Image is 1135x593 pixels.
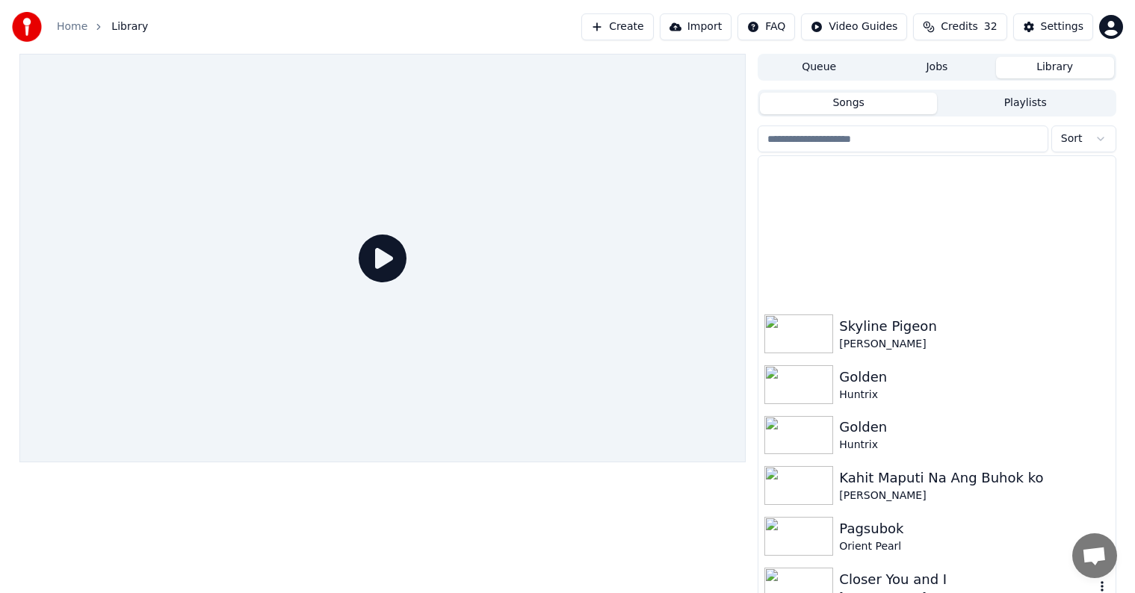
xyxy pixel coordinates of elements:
span: 32 [984,19,998,34]
div: Golden [839,417,1109,438]
img: youka [12,12,42,42]
div: Closer You and I [839,569,1094,590]
div: Open chat [1072,533,1117,578]
button: Settings [1013,13,1093,40]
button: Video Guides [801,13,907,40]
button: Jobs [878,57,996,78]
div: [PERSON_NAME] [839,488,1109,503]
button: Credits32 [913,13,1006,40]
div: Golden [839,367,1109,388]
div: Settings [1041,19,1083,34]
button: Playlists [937,93,1114,114]
div: [PERSON_NAME] [839,337,1109,352]
span: Sort [1061,131,1083,146]
a: Home [57,19,87,34]
button: FAQ [737,13,795,40]
span: Credits [941,19,977,34]
button: Import [660,13,732,40]
button: Create [581,13,654,40]
button: Library [996,57,1114,78]
nav: breadcrumb [57,19,148,34]
div: Huntrix [839,438,1109,453]
span: Library [111,19,148,34]
div: Skyline Pigeon [839,316,1109,337]
button: Songs [760,93,937,114]
div: Pagsubok [839,518,1109,539]
div: Kahit Maputi Na Ang Buhok ko [839,468,1109,488]
button: Queue [760,57,878,78]
div: Orient Pearl [839,539,1109,554]
div: Huntrix [839,388,1109,403]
